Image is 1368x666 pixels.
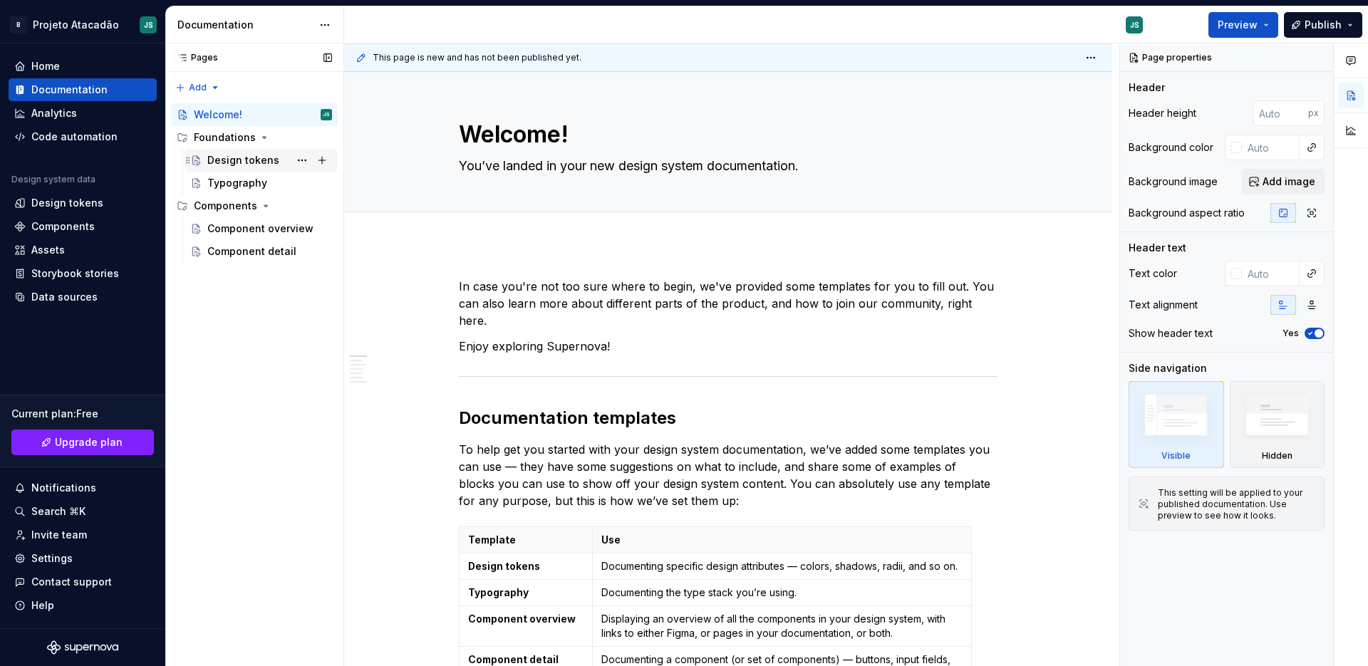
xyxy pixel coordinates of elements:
button: Help [9,594,157,617]
span: Preview [1218,18,1258,32]
strong: Component detail [468,653,559,665]
div: Typography [207,176,267,190]
div: Welcome! [194,108,242,122]
label: Yes [1282,328,1299,339]
span: Publish [1305,18,1342,32]
div: Notifications [31,481,96,495]
p: Use [601,533,962,547]
div: Page tree [171,103,338,263]
div: Components [31,219,95,234]
div: Components [194,199,257,213]
div: Home [31,59,60,73]
a: Analytics [9,102,157,125]
textarea: Welcome! [456,118,995,152]
span: This page is new and has not been published yet. [373,52,581,63]
div: Contact support [31,575,112,589]
button: Add [171,78,224,98]
p: Enjoy exploring Supernova! [459,338,997,355]
div: B [10,16,27,33]
a: Data sources [9,286,157,308]
div: Design system data [11,174,95,185]
div: Component overview [207,222,313,236]
a: Home [9,55,157,78]
a: Welcome!JS [171,103,338,126]
div: JS [1130,19,1139,31]
a: Upgrade plan [11,430,154,455]
strong: Design tokens [468,560,540,572]
div: Header height [1129,106,1196,120]
span: Add image [1263,175,1315,189]
div: Text color [1129,266,1177,281]
div: Hidden [1230,381,1325,468]
div: Hidden [1262,450,1292,462]
h2: Documentation templates [459,407,997,430]
textarea: You’ve landed in your new design system documentation. [456,155,995,177]
div: Storybook stories [31,266,119,281]
div: Code automation [31,130,118,144]
span: Upgrade plan [55,435,123,449]
p: Displaying an overview of all the components in your design system, with links to either Figma, o... [601,612,962,640]
div: Documentation [31,83,108,97]
a: Design tokens [9,192,157,214]
div: Background color [1129,140,1213,155]
div: Invite team [31,528,87,542]
div: Current plan : Free [11,407,154,421]
div: Help [31,598,54,613]
a: Documentation [9,78,157,101]
a: Component overview [185,217,338,240]
p: px [1308,108,1319,119]
div: Visible [1129,381,1224,468]
strong: Typography [468,586,529,598]
strong: Component overview [468,613,576,625]
button: Publish [1284,12,1362,38]
button: Add image [1242,169,1325,194]
div: Header text [1129,241,1186,255]
a: Code automation [9,125,157,148]
a: Storybook stories [9,262,157,285]
a: Components [9,215,157,238]
svg: Supernova Logo [47,640,118,655]
div: Pages [171,52,218,63]
input: Auto [1253,100,1308,126]
div: Visible [1161,450,1191,462]
div: Analytics [31,106,77,120]
a: Invite team [9,524,157,546]
p: Template [468,533,584,547]
div: Search ⌘K [31,504,85,519]
button: Notifications [9,477,157,499]
div: Component detail [207,244,296,259]
div: Foundations [194,130,256,145]
button: Search ⌘K [9,500,157,523]
div: JS [144,19,153,31]
div: Assets [31,243,65,257]
a: Assets [9,239,157,261]
div: Design tokens [31,196,103,210]
div: Text alignment [1129,298,1198,312]
div: Header [1129,80,1165,95]
div: Show header text [1129,326,1213,340]
div: Foundations [171,126,338,149]
div: Settings [31,551,73,566]
div: Design tokens [207,153,279,167]
div: Background aspect ratio [1129,206,1245,220]
p: To help get you started with your design system documentation, we’ve added some templates you can... [459,441,997,509]
div: This setting will be applied to your published documentation. Use preview to see how it looks. [1158,487,1315,521]
div: Documentation [177,18,312,32]
p: In case you're not too sure where to begin, we've provided some templates for you to fill out. Yo... [459,278,997,329]
a: Settings [9,547,157,570]
button: Preview [1208,12,1278,38]
span: Add [189,82,207,93]
div: Data sources [31,290,98,304]
button: Contact support [9,571,157,593]
div: JS [323,108,330,122]
button: BProjeto AtacadãoJS [3,9,162,40]
p: Documenting specific design attributes — colors, shadows, radii, and so on. [601,559,962,573]
div: Side navigation [1129,361,1207,375]
input: Auto [1242,135,1300,160]
div: Projeto Atacadão [33,18,119,32]
input: Auto [1242,261,1300,286]
div: Components [171,194,338,217]
div: Background image [1129,175,1218,189]
a: Typography [185,172,338,194]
